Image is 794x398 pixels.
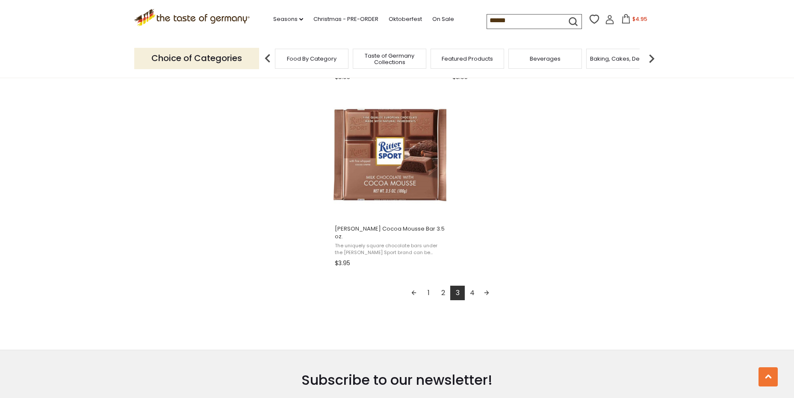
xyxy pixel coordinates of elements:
a: Taste of Germany Collections [355,53,424,65]
p: Choice of Categories [134,48,259,69]
img: next arrow [643,50,660,67]
a: Seasons [273,15,303,24]
a: 4 [465,286,479,300]
a: Ritter Cocoa Mousse Bar 3.5 oz. [334,91,447,270]
span: The uniquely square chocolate bars under the [PERSON_NAME] Sport brand can be found in over 90 co... [335,243,446,256]
img: previous arrow [259,50,276,67]
a: Christmas - PRE-ORDER [313,15,378,24]
div: Pagination [335,286,566,303]
a: Beverages [530,56,561,62]
a: 3 [450,286,465,300]
img: Ritter Cocoa Mousse Bar [334,98,447,211]
a: Baking, Cakes, Desserts [590,56,656,62]
a: Featured Products [442,56,493,62]
a: Previous page [407,286,421,300]
span: $4.95 [632,15,647,23]
a: On Sale [432,15,454,24]
h3: Subscribe to our newsletter! [185,372,609,389]
a: Next page [479,286,494,300]
a: 2 [436,286,450,300]
a: Food By Category [287,56,336,62]
button: $4.95 [616,14,652,27]
span: $3.95 [335,259,350,268]
span: [PERSON_NAME] Cocoa Mousse Bar 3.5 oz. [335,225,446,240]
a: 1 [421,286,436,300]
a: Oktoberfest [389,15,422,24]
